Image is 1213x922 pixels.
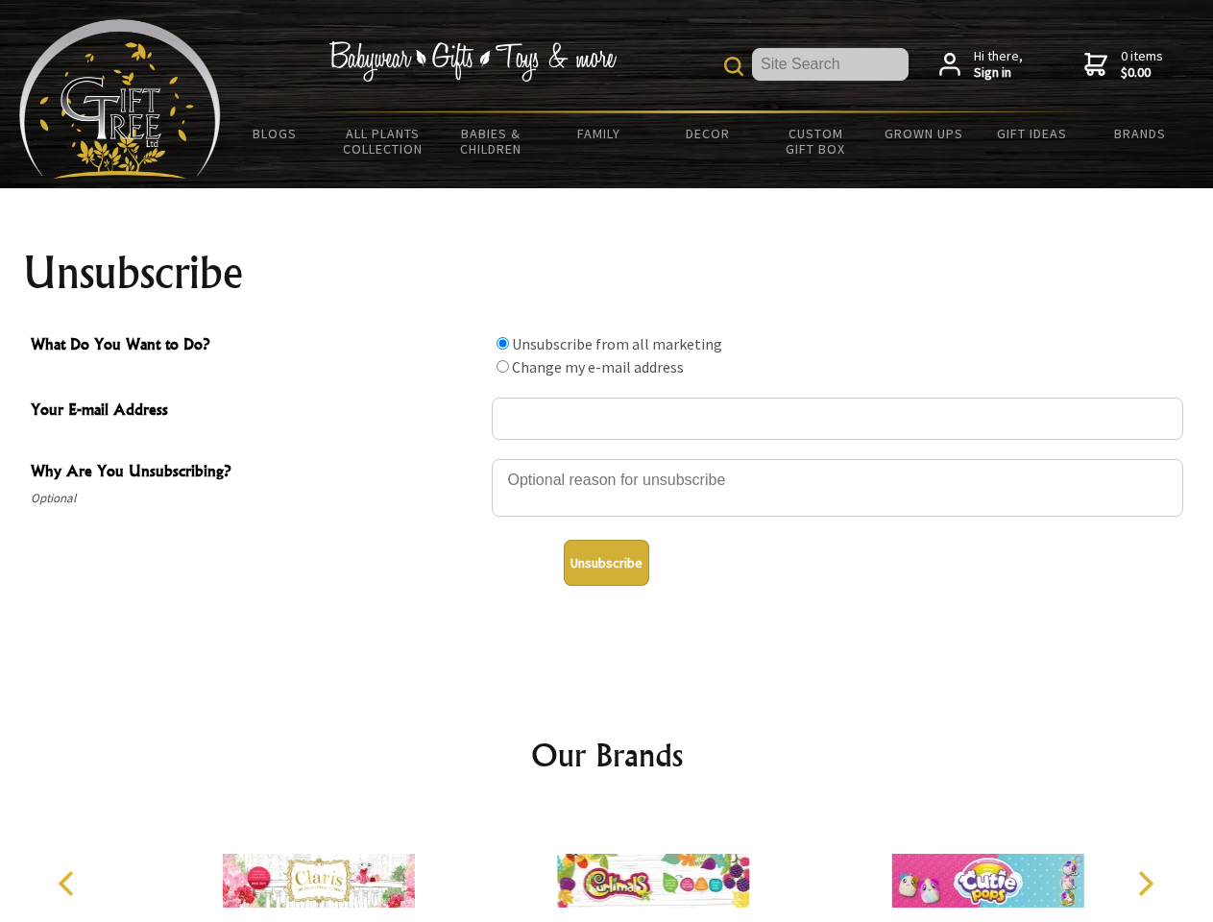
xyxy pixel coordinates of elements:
span: Your E-mail Address [31,398,482,425]
a: Decor [653,113,762,154]
a: BLOGS [221,113,329,154]
a: Gift Ideas [978,113,1086,154]
button: Unsubscribe [564,540,649,586]
a: Grown Ups [869,113,978,154]
a: Hi there,Sign in [939,48,1023,82]
span: Hi there, [974,48,1023,82]
textarea: Why Are You Unsubscribing? [492,459,1183,517]
a: All Plants Collection [329,113,438,169]
strong: Sign in [974,64,1023,82]
a: 0 items$0.00 [1084,48,1163,82]
strong: $0.00 [1121,64,1163,82]
img: product search [724,57,743,76]
a: Babies & Children [437,113,546,169]
a: Brands [1086,113,1195,154]
span: Why Are You Unsubscribing? [31,459,482,487]
span: 0 items [1121,47,1163,82]
button: Next [1124,862,1166,905]
input: What Do You Want to Do? [497,360,509,373]
input: Your E-mail Address [492,398,1183,440]
h2: Our Brands [38,732,1176,778]
img: Babyware - Gifts - Toys and more... [19,19,221,179]
button: Previous [48,862,90,905]
span: What Do You Want to Do? [31,332,482,360]
label: Change my e-mail address [512,357,684,376]
label: Unsubscribe from all marketing [512,334,722,353]
a: Custom Gift Box [762,113,870,169]
input: What Do You Want to Do? [497,337,509,350]
a: Family [546,113,654,154]
input: Site Search [752,48,909,81]
img: Babywear - Gifts - Toys & more [328,41,617,82]
span: Optional [31,487,482,510]
h1: Unsubscribe [23,250,1191,296]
